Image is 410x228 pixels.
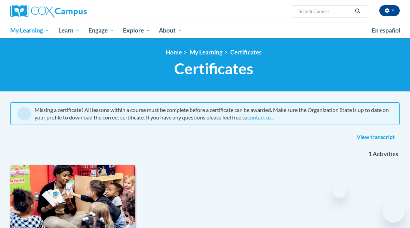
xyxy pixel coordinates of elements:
[383,201,405,223] iframe: Button to launch messaging window
[190,49,222,56] a: My Learning
[10,26,50,35] span: My Learning
[119,23,155,38] a: Explore
[159,26,182,35] span: About
[333,184,346,198] iframe: Close message
[174,60,253,78] span: Certificates
[35,106,393,121] div: Missing a certificate? All lessons within a course must be complete before a certificate can be a...
[379,5,400,16] button: Account Settings
[84,23,119,38] a: Engage
[298,7,353,15] input: Search Courses
[368,150,372,158] span: 1
[123,26,150,35] span: Explore
[54,23,84,38] a: Learn
[352,132,400,143] a: View transcript
[10,5,133,17] a: Cox Campus
[5,23,405,38] div: Main menu
[247,114,272,121] a: contact us
[10,5,87,17] img: Cox Campus
[155,23,187,38] a: About
[372,27,400,34] span: En español
[88,26,114,35] span: Engage
[166,49,182,56] a: Home
[367,23,405,38] a: En español
[373,150,398,158] span: Activities
[230,49,262,56] a: Certificates
[58,26,80,35] span: Learn
[6,23,54,38] a: My Learning
[353,7,363,15] button: Search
